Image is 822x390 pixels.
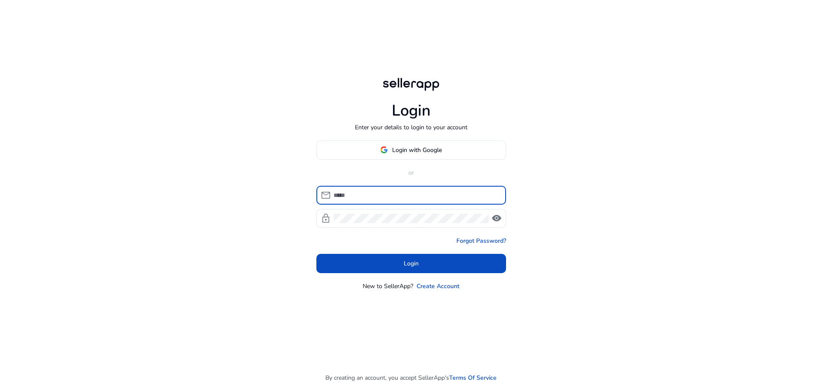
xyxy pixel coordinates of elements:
span: lock [321,213,331,223]
button: Login with Google [316,140,506,160]
span: mail [321,190,331,200]
img: google-logo.svg [380,146,388,154]
p: or [316,168,506,177]
a: Terms Of Service [449,373,497,382]
span: Login [404,259,419,268]
span: visibility [491,213,502,223]
h1: Login [392,101,431,120]
span: Login with Google [392,146,442,155]
p: Enter your details to login to your account [355,123,468,132]
button: Login [316,254,506,273]
p: New to SellerApp? [363,282,413,291]
a: Create Account [417,282,459,291]
a: Forgot Password? [456,236,506,245]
